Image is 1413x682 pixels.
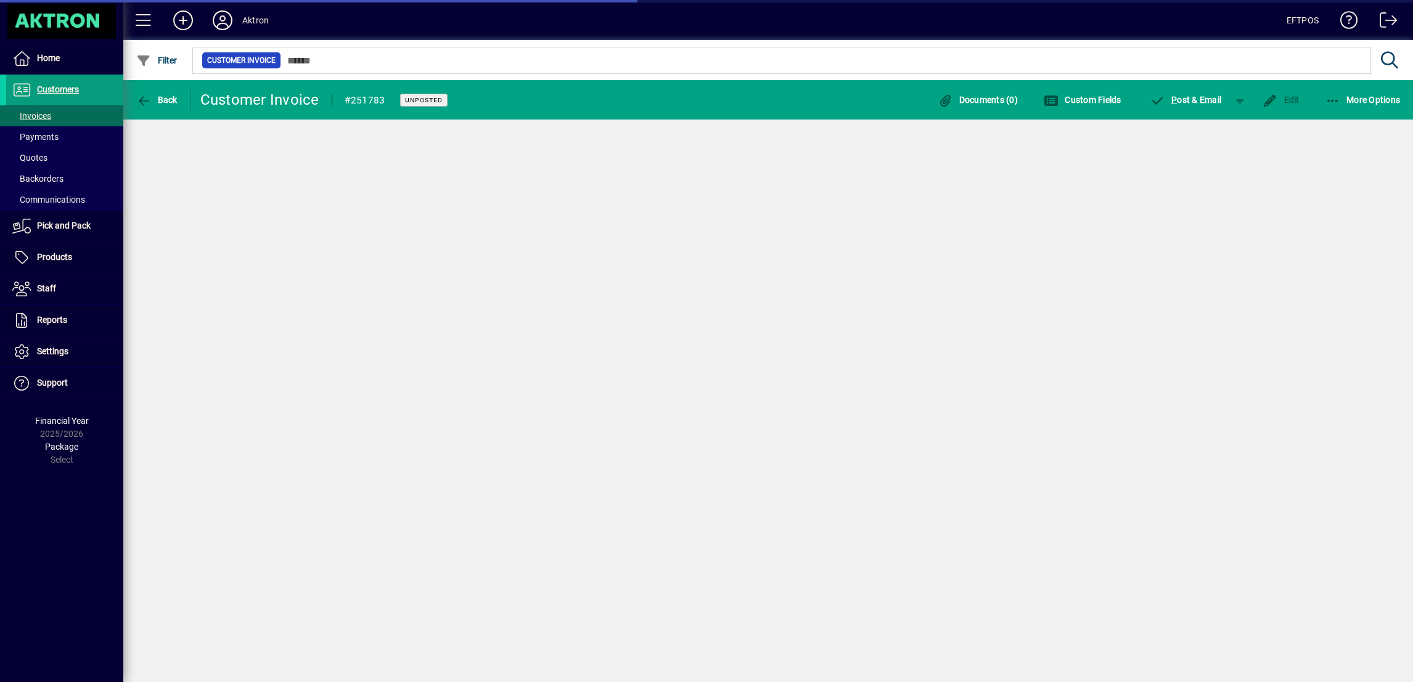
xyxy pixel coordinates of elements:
button: Custom Fields [1041,89,1124,111]
span: P [1171,95,1177,105]
button: Edit [1259,89,1303,111]
span: Communications [12,195,85,205]
a: Products [6,242,123,273]
span: Package [45,442,78,452]
a: Communications [6,189,123,210]
span: Filter [136,55,178,65]
span: Backorders [12,174,63,184]
button: Add [163,9,203,31]
span: ost & Email [1150,95,1222,105]
a: Quotes [6,147,123,168]
span: Settings [37,346,68,356]
span: Custom Fields [1044,95,1121,105]
span: Products [37,252,72,262]
div: Customer Invoice [200,90,319,110]
a: Support [6,368,123,399]
a: Invoices [6,105,123,126]
span: Documents (0) [938,95,1018,105]
span: Reports [37,315,67,325]
span: Financial Year [35,416,89,426]
span: Unposted [405,96,443,104]
span: Support [37,378,68,388]
a: Pick and Pack [6,211,123,242]
span: Quotes [12,153,47,163]
button: Back [133,89,181,111]
a: Reports [6,305,123,336]
a: Payments [6,126,123,147]
a: Logout [1370,2,1398,43]
span: Customers [37,84,79,94]
span: Back [136,95,178,105]
a: Backorders [6,168,123,189]
button: Filter [133,49,181,71]
button: Profile [203,9,242,31]
span: Pick and Pack [37,221,91,230]
div: #251783 [345,91,385,110]
span: Home [37,53,60,63]
span: More Options [1325,95,1401,105]
a: Settings [6,336,123,367]
button: More Options [1322,89,1404,111]
span: Edit [1263,95,1300,105]
button: Documents (0) [935,89,1021,111]
a: Home [6,43,123,74]
span: Invoices [12,111,51,121]
span: Payments [12,132,59,142]
span: Staff [37,283,56,293]
span: Customer Invoice [207,54,276,67]
a: Knowledge Base [1331,2,1358,43]
app-page-header-button: Back [123,89,191,111]
div: EFTPOS [1287,10,1319,30]
button: Post & Email [1144,89,1228,111]
a: Staff [6,274,123,304]
div: Aktron [242,10,269,30]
